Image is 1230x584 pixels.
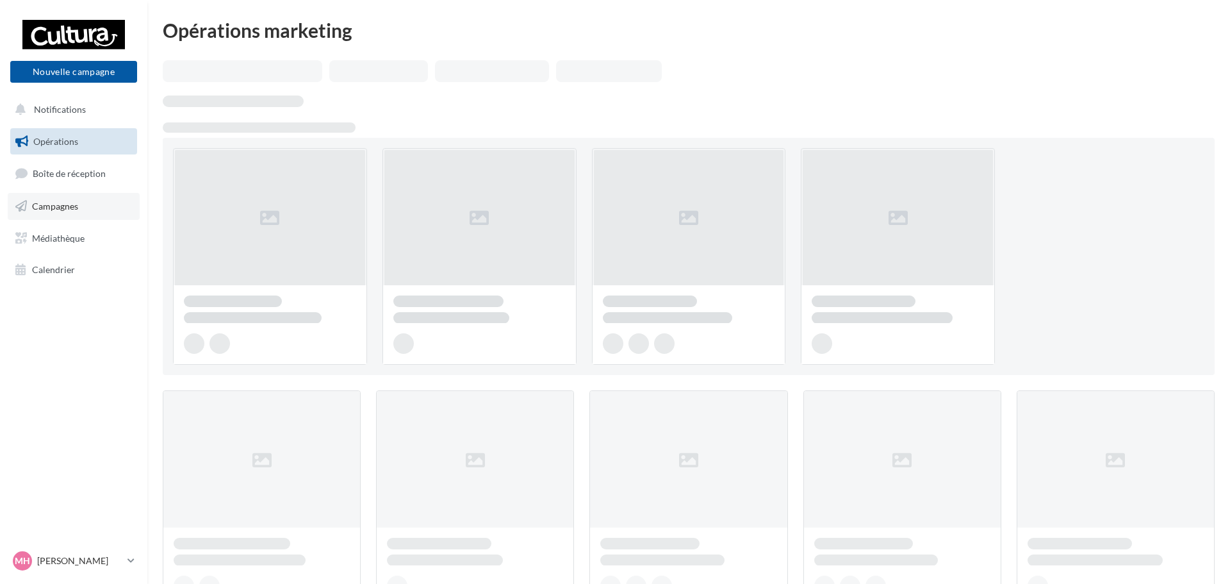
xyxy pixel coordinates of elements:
[8,225,140,252] a: Médiathèque
[163,21,1215,40] div: Opérations marketing
[10,61,137,83] button: Nouvelle campagne
[8,128,140,155] a: Opérations
[34,104,86,115] span: Notifications
[32,232,85,243] span: Médiathèque
[37,555,122,567] p: [PERSON_NAME]
[8,193,140,220] a: Campagnes
[15,555,30,567] span: MH
[32,201,78,212] span: Campagnes
[33,136,78,147] span: Opérations
[10,549,137,573] a: MH [PERSON_NAME]
[32,264,75,275] span: Calendrier
[8,160,140,187] a: Boîte de réception
[8,96,135,123] button: Notifications
[33,168,106,179] span: Boîte de réception
[8,256,140,283] a: Calendrier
